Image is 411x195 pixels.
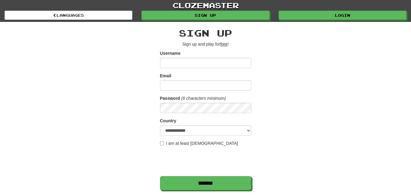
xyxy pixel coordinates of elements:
[160,140,238,146] label: I am at least [DEMOGRAPHIC_DATA]
[160,28,251,38] h2: Sign up
[160,73,171,79] label: Email
[160,41,251,47] p: Sign up and play for !
[279,11,406,20] a: Login
[160,141,164,145] input: I am at least [DEMOGRAPHIC_DATA]
[220,42,228,47] u: free
[181,96,226,101] em: (6 characters minimum)
[160,149,253,173] iframe: reCAPTCHA
[160,95,180,101] label: Password
[141,11,269,20] a: Sign up
[160,118,176,124] label: Country
[5,11,132,20] a: Languages
[160,50,181,56] label: Username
